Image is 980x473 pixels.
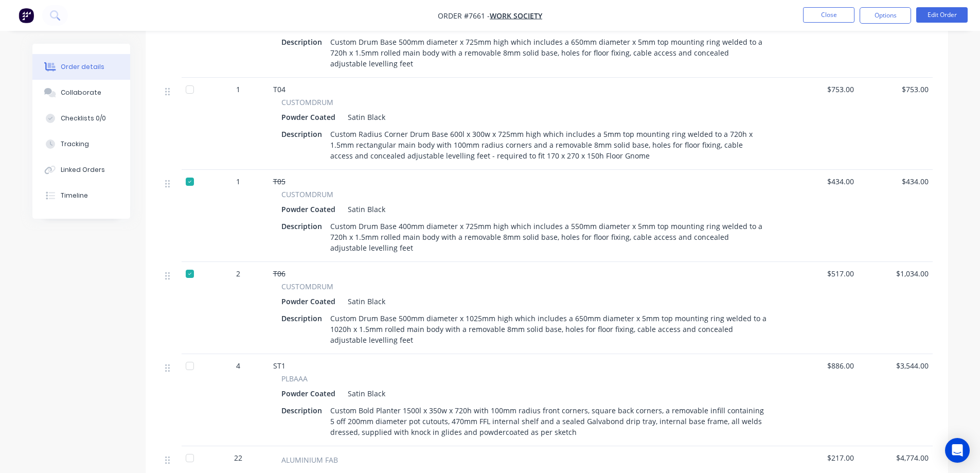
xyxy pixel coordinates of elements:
[438,11,490,21] span: Order #7661 -
[281,403,326,418] div: Description
[32,106,130,131] button: Checklists 0/0
[32,54,130,80] button: Order details
[32,183,130,208] button: Timeline
[344,110,385,125] div: Satin Black
[326,34,771,71] div: Custom Drum Base 500mm diameter x 725mm high which includes a 650mm diameter x 5mm top mounting r...
[862,176,929,187] span: $434.00
[862,452,929,463] span: $4,774.00
[281,311,326,326] div: Description
[281,189,333,200] span: CUSTOMDRUM
[61,114,106,123] div: Checklists 0/0
[273,177,286,186] span: T05
[281,202,340,217] div: Powder Coated
[344,386,385,401] div: Satin Black
[281,34,326,49] div: Description
[326,127,771,163] div: Custom Radius Corner Drum Base 600l x 300w x 725mm high which includes a 5mm top mounting ring we...
[803,7,854,23] button: Close
[862,84,929,95] span: $753.00
[236,84,240,95] span: 1
[236,360,240,371] span: 4
[19,8,34,23] img: Factory
[344,294,385,309] div: Satin Black
[273,269,286,278] span: T06
[32,80,130,106] button: Collaborate
[490,11,542,21] a: Work Society
[281,281,333,292] span: CUSTOMDRUM
[273,84,286,94] span: T04
[788,360,854,371] span: $886.00
[344,202,385,217] div: Satin Black
[281,294,340,309] div: Powder Coated
[326,311,771,347] div: Custom Drum Base 500mm diameter x 1025mm high which includes a 650mm diameter x 5mm top mounting ...
[32,157,130,183] button: Linked Orders
[916,7,968,23] button: Edit Order
[273,361,286,371] span: ST1
[945,438,970,463] div: Open Intercom Messenger
[788,268,854,279] span: $517.00
[61,62,104,72] div: Order details
[862,360,929,371] span: $3,544.00
[61,139,89,149] div: Tracking
[236,268,240,279] span: 2
[236,176,240,187] span: 1
[281,127,326,142] div: Description
[788,84,854,95] span: $753.00
[281,373,308,384] span: PLBAAA
[281,110,340,125] div: Powder Coated
[281,386,340,401] div: Powder Coated
[281,454,338,465] span: ALUMINIUM FAB
[234,452,242,463] span: 22
[61,165,105,174] div: Linked Orders
[281,97,333,108] span: CUSTOMDRUM
[788,452,854,463] span: $217.00
[32,131,130,157] button: Tracking
[61,191,88,200] div: Timeline
[862,268,929,279] span: $1,034.00
[326,219,771,255] div: Custom Drum Base 400mm diameter x 725mm high which includes a 550mm diameter x 5mm top mounting r...
[326,403,771,440] div: Custom Bold Planter 1500l x 350w x 720h with 100mm radius front corners, square back corners, a r...
[788,176,854,187] span: $434.00
[281,219,326,234] div: Description
[61,88,101,97] div: Collaborate
[860,7,911,24] button: Options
